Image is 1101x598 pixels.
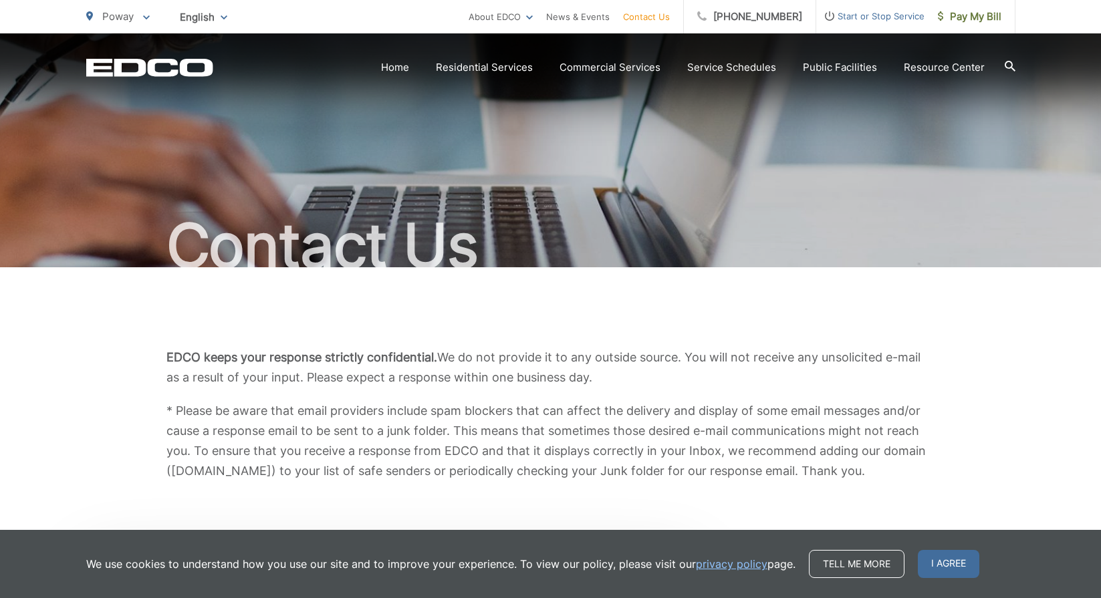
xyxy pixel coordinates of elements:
p: We use cookies to understand how you use our site and to improve your experience. To view our pol... [86,556,796,572]
p: We do not provide it to any outside source. You will not receive any unsolicited e-mail as a resu... [166,347,935,388]
a: Commercial Services [560,59,660,76]
a: News & Events [546,9,610,25]
a: Home [381,59,409,76]
a: privacy policy [696,556,767,572]
a: Public Facilities [803,59,877,76]
a: About EDCO [469,9,533,25]
a: Tell me more [809,550,904,578]
span: Poway [102,10,134,23]
a: Service Schedules [687,59,776,76]
a: Resource Center [904,59,985,76]
a: EDCD logo. Return to the homepage. [86,58,213,77]
h1: Contact Us [86,212,1015,279]
a: Contact Us [623,9,670,25]
p: * Please be aware that email providers include spam blockers that can affect the delivery and dis... [166,401,935,481]
span: I agree [918,550,979,578]
span: Pay My Bill [938,9,1001,25]
span: English [170,5,237,29]
a: Residential Services [436,59,533,76]
b: EDCO keeps your response strictly confidential. [166,350,437,364]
